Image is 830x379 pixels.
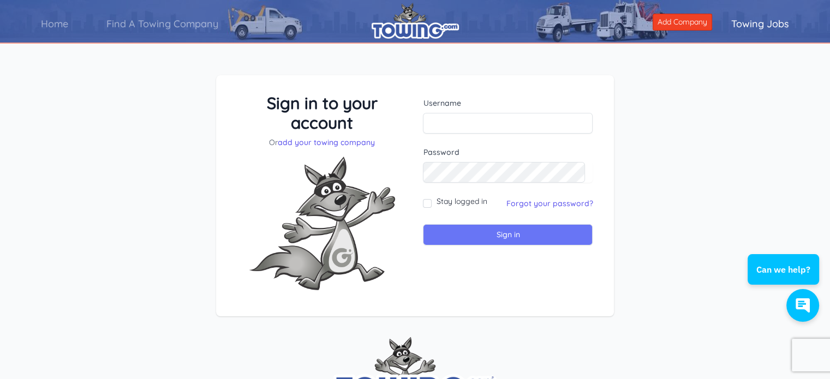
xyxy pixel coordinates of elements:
a: Home [22,8,87,39]
a: Forgot your password? [506,198,593,208]
a: Towing Jobs [712,8,808,39]
label: Password [423,147,593,158]
a: Find A Towing Company [87,8,237,39]
h3: Sign in to your account [237,93,407,133]
a: Add Company [653,14,712,31]
img: Fox-Excited.png [240,148,404,299]
label: Username [423,98,593,109]
img: logo.png [372,3,459,39]
label: Stay logged in [436,196,487,207]
input: Sign in [423,224,593,245]
iframe: Conversations [739,224,830,333]
a: add your towing company [278,137,375,147]
p: Or [237,137,407,148]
